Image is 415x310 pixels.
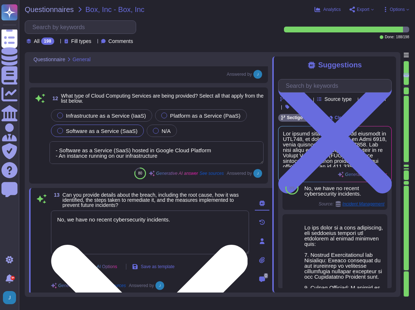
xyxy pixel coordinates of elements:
span: Done: [385,35,395,39]
textarea: No, we have no recent cybersecurity incidents. [51,211,249,254]
img: user [155,281,164,290]
span: Questionnaire [33,57,65,62]
span: 89 [289,186,294,190]
span: 188 / 198 [396,35,409,39]
span: Questionnaires [25,6,74,13]
span: Software as a Service (SaaS) [66,128,138,134]
img: user [3,291,16,304]
span: Infrastructure as a Service (IaaS) [66,113,146,119]
span: Answered by [227,171,252,176]
img: user [253,70,262,79]
span: Box, Inc - Box, Inc [86,6,145,13]
textarea: - Software as a Service (SaaS) hosted in Google Cloud Platform - An instance running on our infra... [50,141,264,164]
span: 12 [50,96,58,101]
span: See sources [199,171,224,176]
span: Options [390,7,405,12]
span: Comments [108,39,133,44]
span: Platform as a Service (PaaS) [170,113,240,119]
span: Can you provide details about the breach, including the root cause, how it was identified, the st... [63,192,239,208]
span: General [72,57,91,62]
div: 9+ [11,276,15,280]
span: N/A [162,128,171,134]
input: Search by keywords [29,21,136,34]
span: 80 [138,171,142,175]
span: 0 [264,273,268,278]
button: Analytics [315,7,341,12]
span: 13 [51,192,60,197]
span: What type of Cloud Computing Services are being provided? Select all that apply from the list below. [61,93,264,104]
span: Fill types [71,39,91,44]
input: Search by keywords [282,79,391,92]
span: Export [357,7,369,12]
button: user [1,290,21,306]
span: Generative AI answer [156,171,198,176]
span: Answered by [227,72,252,76]
div: 198 [41,38,54,45]
img: user [253,169,262,178]
span: Analytics [323,7,341,12]
span: All [34,39,40,44]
